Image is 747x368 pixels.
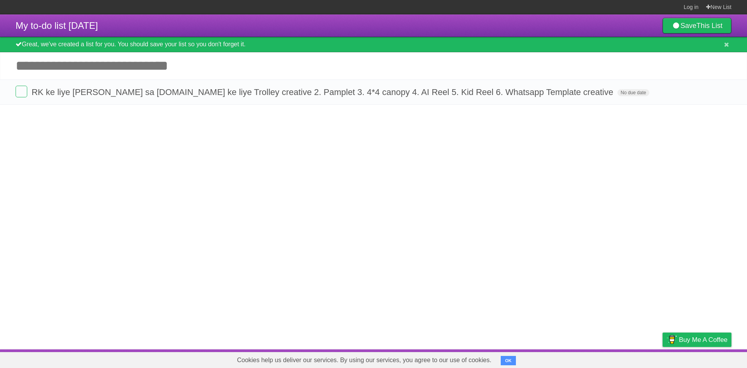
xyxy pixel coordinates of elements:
button: OK [501,356,516,365]
b: This List [696,22,722,30]
a: Privacy [652,351,673,366]
span: No due date [617,89,649,96]
a: Developers [585,351,616,366]
a: Terms [626,351,643,366]
span: Buy me a coffee [679,333,728,347]
span: My to-do list [DATE] [16,20,98,31]
a: Suggest a feature [682,351,731,366]
span: RK ke liye [PERSON_NAME] sa [DOMAIN_NAME] ke liye Trolley creative 2. Pamplet 3. 4*4 canopy 4. AI... [32,87,615,97]
a: SaveThis List [663,18,731,33]
label: Done [16,86,27,97]
span: Cookies help us deliver our services. By using our services, you agree to our use of cookies. [229,352,499,368]
a: Buy me a coffee [663,333,731,347]
img: Buy me a coffee [666,333,677,346]
a: About [559,351,575,366]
